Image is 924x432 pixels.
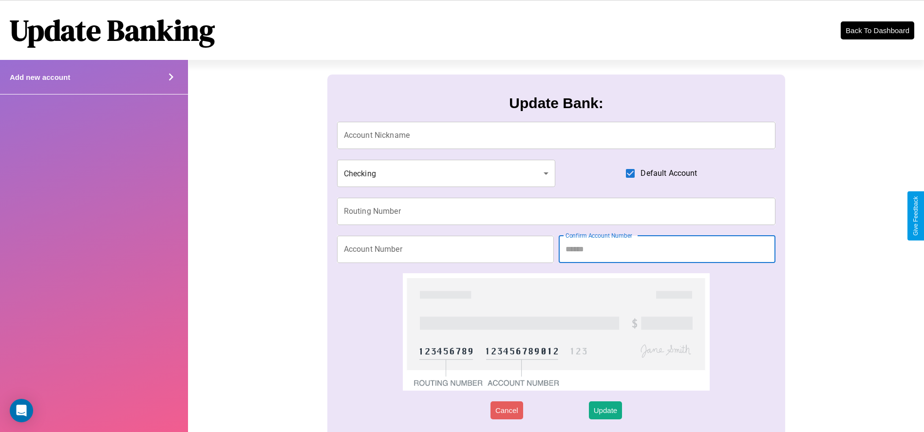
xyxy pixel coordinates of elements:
[403,273,710,391] img: check
[566,231,632,240] label: Confirm Account Number
[10,399,33,422] div: Open Intercom Messenger
[589,401,622,419] button: Update
[509,95,603,112] h3: Update Bank:
[912,196,919,236] div: Give Feedback
[641,168,697,179] span: Default Account
[337,160,555,187] div: Checking
[490,401,523,419] button: Cancel
[841,21,914,39] button: Back To Dashboard
[10,73,70,81] h4: Add new account
[10,10,215,50] h1: Update Banking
